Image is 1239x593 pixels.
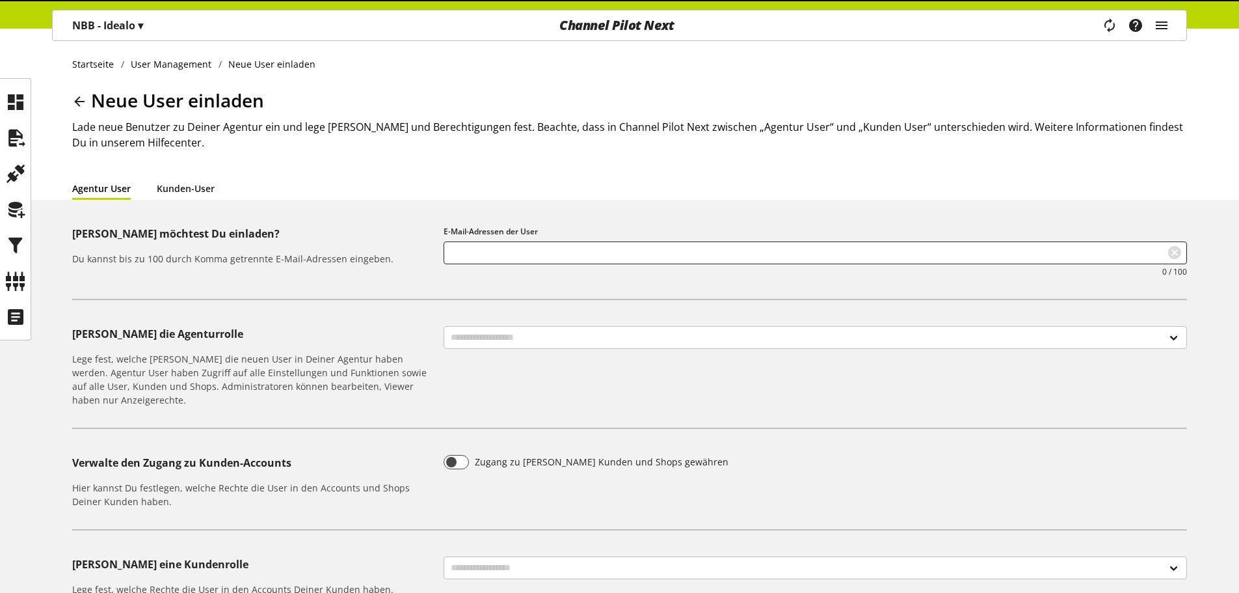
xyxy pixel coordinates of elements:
[124,57,219,71] a: User Management
[72,557,438,572] h5: [PERSON_NAME] eine Kundenrolle
[157,182,215,195] span: Kunden-User
[72,182,131,195] span: Agentur User
[1162,266,1187,278] small: 0 / 100
[52,10,1187,41] nav: main navigation
[72,326,438,342] h5: [PERSON_NAME] die Agenturrolle
[138,18,143,33] span: ▾
[72,352,438,407] h6: Lege fest, welche [PERSON_NAME] die neuen User in Deiner Agentur haben werden. Agentur User haben...
[72,119,1187,150] h2: Lade neue Benutzer zu Deiner Agentur ein und lege [PERSON_NAME] und Berechtigungen fest. Beachte,...
[72,57,121,71] a: Startseite
[469,455,729,469] span: Zugang zu [PERSON_NAME] Kunden und Shops gewähren
[72,481,438,508] h6: Hier kannst Du festlegen, welche Rechte die User in den Accounts und Shops Deiner Kunden haben.
[444,226,1187,238] label: E-Mail-Adressen der User
[72,18,143,33] p: NBB - Idealo
[72,226,438,241] h5: [PERSON_NAME] möchtest Du einladen?
[91,88,264,113] span: Neue User einladen
[72,252,438,266] h6: Du kannst bis zu 100 durch Komma getrennte E-Mail-Adressen eingeben.
[72,455,438,471] h5: Verwalte den Zugang zu Kunden-Accounts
